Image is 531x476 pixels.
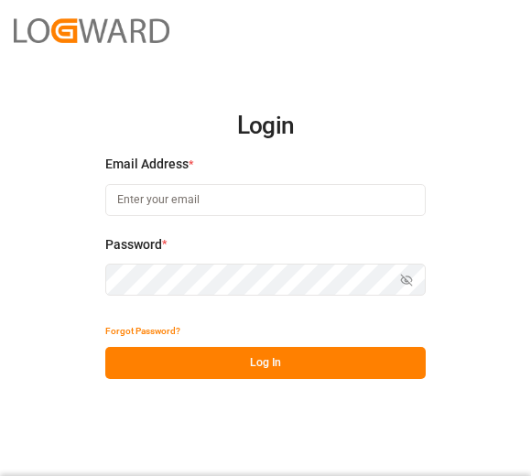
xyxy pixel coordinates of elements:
[105,315,180,347] button: Forgot Password?
[105,347,426,379] button: Log In
[105,184,426,216] input: Enter your email
[14,18,169,43] img: Logward_new_orange.png
[105,235,162,254] span: Password
[105,155,189,174] span: Email Address
[105,97,426,156] h2: Login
